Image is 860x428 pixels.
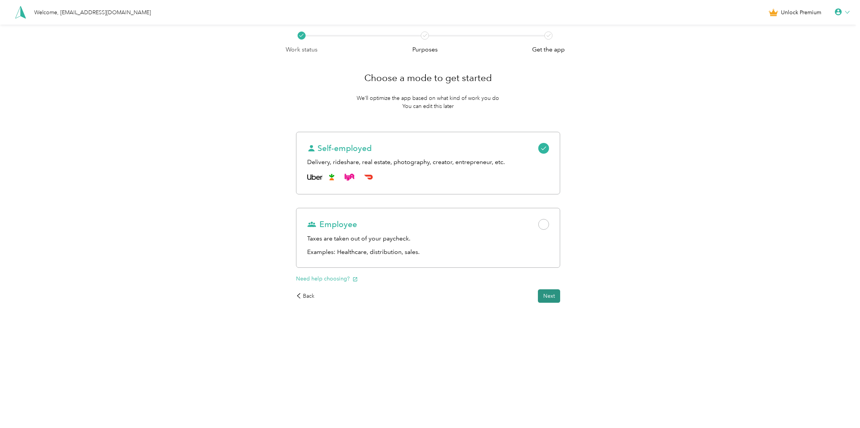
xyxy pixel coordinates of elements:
p: Work status [286,45,318,55]
div: Welcome, [EMAIL_ADDRESS][DOMAIN_NAME] [34,8,151,17]
div: Taxes are taken out of your paycheck. [307,234,549,244]
button: Next [538,289,560,303]
span: Self-employed [307,143,372,154]
p: Get the app [532,45,565,55]
p: We’ll optimize the app based on what kind of work you do [357,94,499,102]
div: Delivery, rideshare, real estate, photography, creator, entrepreneur, etc. [307,158,549,167]
span: Unlock Premium [781,8,821,17]
div: Back [296,292,314,300]
span: Employee [307,219,357,230]
button: Need help choosing? [296,275,358,283]
h1: Choose a mode to get started [364,69,492,87]
p: Purposes [412,45,438,55]
iframe: Everlance-gr Chat Button Frame [817,385,860,428]
p: You can edit this later [402,102,454,110]
p: Examples: Healthcare, distribution, sales. [307,247,549,257]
